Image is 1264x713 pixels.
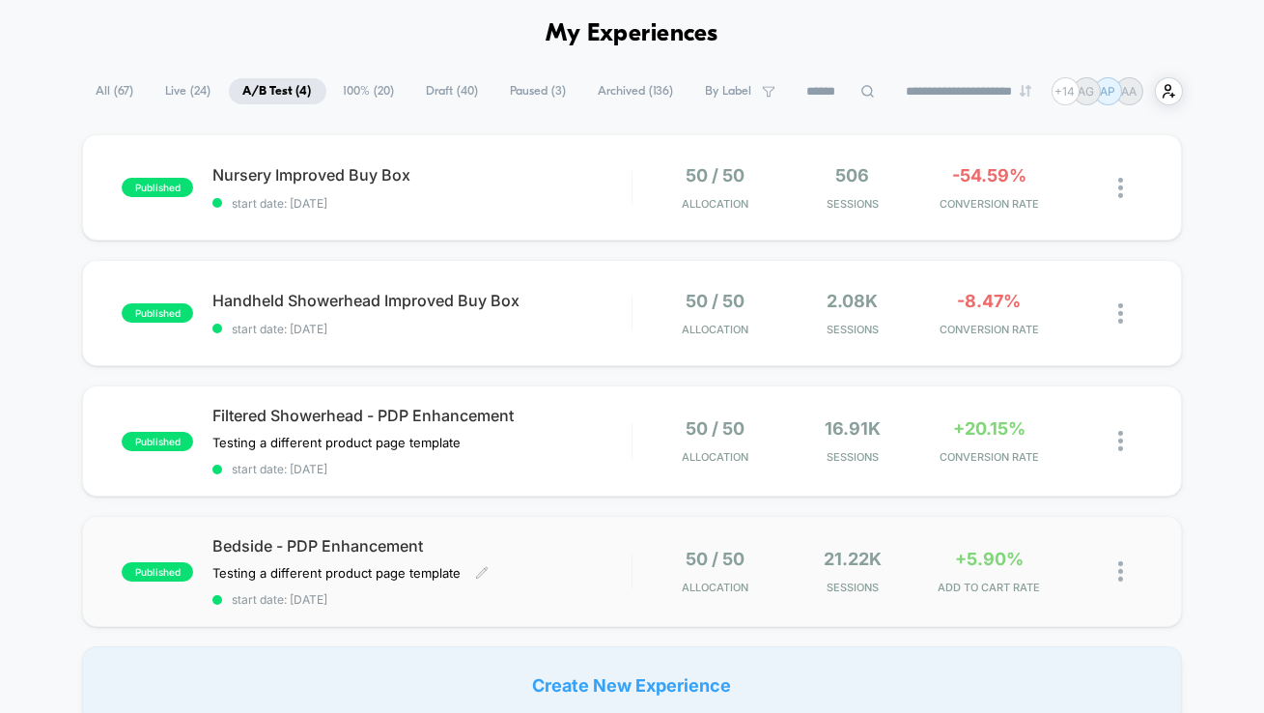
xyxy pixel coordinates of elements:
[212,406,632,425] span: Filtered Showerhead - PDP Enhancement
[229,78,326,104] span: A/B Test ( 4 )
[1118,561,1123,582] img: close
[212,462,632,476] span: start date: [DATE]
[687,418,745,439] span: 50 / 50
[1020,85,1031,97] img: end
[122,178,193,197] span: published
[412,78,493,104] span: Draft ( 40 )
[952,165,1026,185] span: -54.59%
[827,291,878,311] span: 2.08k
[1079,84,1095,99] p: AG
[683,197,749,211] span: Allocation
[825,418,881,439] span: 16.91k
[926,450,1053,464] span: CONVERSION RATE
[212,291,632,310] span: Handheld Showerhead Improved Buy Box
[789,197,916,211] span: Sessions
[584,78,688,104] span: Archived ( 136 )
[1118,178,1123,198] img: close
[1118,431,1123,451] img: close
[122,303,193,323] span: published
[212,435,461,450] span: Testing a different product page template
[496,78,581,104] span: Paused ( 3 )
[1052,77,1080,105] div: + 14
[706,84,752,99] span: By Label
[1118,303,1123,324] img: close
[687,549,745,569] span: 50 / 50
[122,562,193,582] span: published
[212,565,461,581] span: Testing a different product page template
[683,581,749,594] span: Allocation
[546,20,718,48] h1: My Experiences
[1121,84,1137,99] p: AA
[1100,84,1115,99] p: AP
[212,536,632,556] span: Bedside - PDP Enhancement
[687,291,745,311] span: 50 / 50
[835,165,869,185] span: 506
[212,322,632,336] span: start date: [DATE]
[926,323,1053,336] span: CONVERSION RATE
[955,549,1024,569] span: +5.90%
[212,165,632,185] span: Nursery Improved Buy Box
[683,450,749,464] span: Allocation
[789,581,916,594] span: Sessions
[789,323,916,336] span: Sessions
[824,549,882,569] span: 21.22k
[957,291,1021,311] span: -8.47%
[953,418,1025,439] span: +20.15%
[212,196,632,211] span: start date: [DATE]
[687,165,745,185] span: 50 / 50
[926,197,1053,211] span: CONVERSION RATE
[926,581,1053,594] span: ADD TO CART RATE
[683,323,749,336] span: Allocation
[152,78,226,104] span: Live ( 24 )
[789,450,916,464] span: Sessions
[212,592,632,607] span: start date: [DATE]
[82,78,149,104] span: All ( 67 )
[122,432,193,451] span: published
[329,78,409,104] span: 100% ( 20 )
